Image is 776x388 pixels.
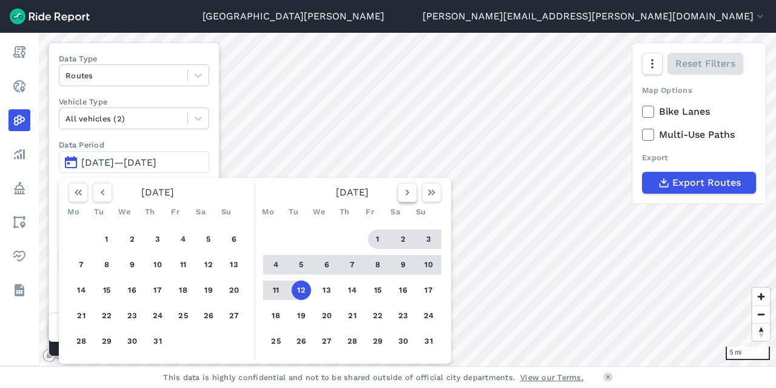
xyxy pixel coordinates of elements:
button: 20 [224,281,244,300]
button: 24 [148,306,167,325]
div: We [309,202,329,222]
button: 2 [122,230,142,249]
button: 18 [266,306,286,325]
div: We [115,202,134,222]
div: Tu [89,202,109,222]
span: [DATE]—[DATE] [81,157,156,168]
button: 27 [224,306,244,325]
div: Su [411,202,430,222]
button: 19 [292,306,311,325]
button: 16 [393,281,413,300]
a: [GEOGRAPHIC_DATA][PERSON_NAME] [202,9,384,24]
div: Export [642,152,756,163]
button: 12 [199,255,218,274]
label: Data Period [59,139,209,151]
button: [PERSON_NAME][EMAIL_ADDRESS][PERSON_NAME][DOMAIN_NAME] [423,9,766,24]
div: Fr [166,202,185,222]
button: [DATE]—[DATE] [59,151,209,173]
button: 4 [173,230,193,249]
button: 17 [148,281,167,300]
a: Realtime [8,75,30,97]
label: Vehicle Type [59,96,209,107]
a: Datasets [8,279,30,301]
button: 11 [173,255,193,274]
div: Mo [258,202,278,222]
button: 21 [343,306,362,325]
button: 21 [72,306,91,325]
button: 25 [266,332,286,351]
a: Mapbox logo [42,349,96,362]
button: 5 [199,230,218,249]
button: 31 [419,332,438,351]
button: 10 [419,255,438,274]
div: Tu [284,202,303,222]
label: Bike Lanes [642,104,756,119]
div: 5 mi [726,347,770,360]
button: 13 [317,281,336,300]
a: Health [8,245,30,267]
button: 4 [266,255,286,274]
button: 24 [419,306,438,325]
button: 26 [292,332,311,351]
button: Zoom out [752,305,770,323]
button: 23 [393,306,413,325]
label: Multi-Use Paths [642,128,756,142]
button: 15 [97,281,116,300]
div: Sa [191,202,210,222]
img: Ride Report [10,9,90,24]
button: Zoom in [752,288,770,305]
button: 3 [148,230,167,249]
button: 1 [368,230,387,249]
button: 13 [224,255,244,274]
a: Areas [8,211,30,233]
a: Analyze [8,143,30,165]
button: 9 [393,255,413,274]
label: Data Type [59,53,209,64]
div: [DATE] [64,183,252,202]
button: 10 [148,255,167,274]
button: 20 [317,306,336,325]
button: 3 [419,230,438,249]
div: [DATE] [258,183,446,202]
div: Matched Trips [49,322,219,356]
button: 14 [72,281,91,300]
button: 11 [266,281,286,300]
button: 27 [317,332,336,351]
button: 22 [368,306,387,325]
button: 5 [292,255,311,274]
button: 7 [343,255,362,274]
button: 28 [72,332,91,351]
div: Th [140,202,159,222]
div: Map Options [642,84,756,96]
button: 29 [368,332,387,351]
div: Sa [386,202,405,222]
button: 7 [72,255,91,274]
button: 8 [97,255,116,274]
div: Fr [360,202,380,222]
button: 2 [393,230,413,249]
span: Reset Filters [675,56,735,71]
button: 25 [173,306,193,325]
button: Reset bearing to north [752,323,770,341]
button: 30 [122,332,142,351]
button: 30 [393,332,413,351]
button: 18 [173,281,193,300]
canvas: Map [39,33,776,366]
a: Policy [8,177,30,199]
button: 8 [368,255,387,274]
button: 16 [122,281,142,300]
button: 22 [97,306,116,325]
button: Export Routes [642,172,756,194]
div: Su [216,202,236,222]
button: 31 [148,332,167,351]
span: Export Routes [672,175,741,190]
div: Mo [64,202,83,222]
button: 9 [122,255,142,274]
button: 6 [317,255,336,274]
button: 23 [122,306,142,325]
button: 6 [224,230,244,249]
button: 28 [343,332,362,351]
button: 1 [97,230,116,249]
div: Th [335,202,354,222]
button: 14 [343,281,362,300]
